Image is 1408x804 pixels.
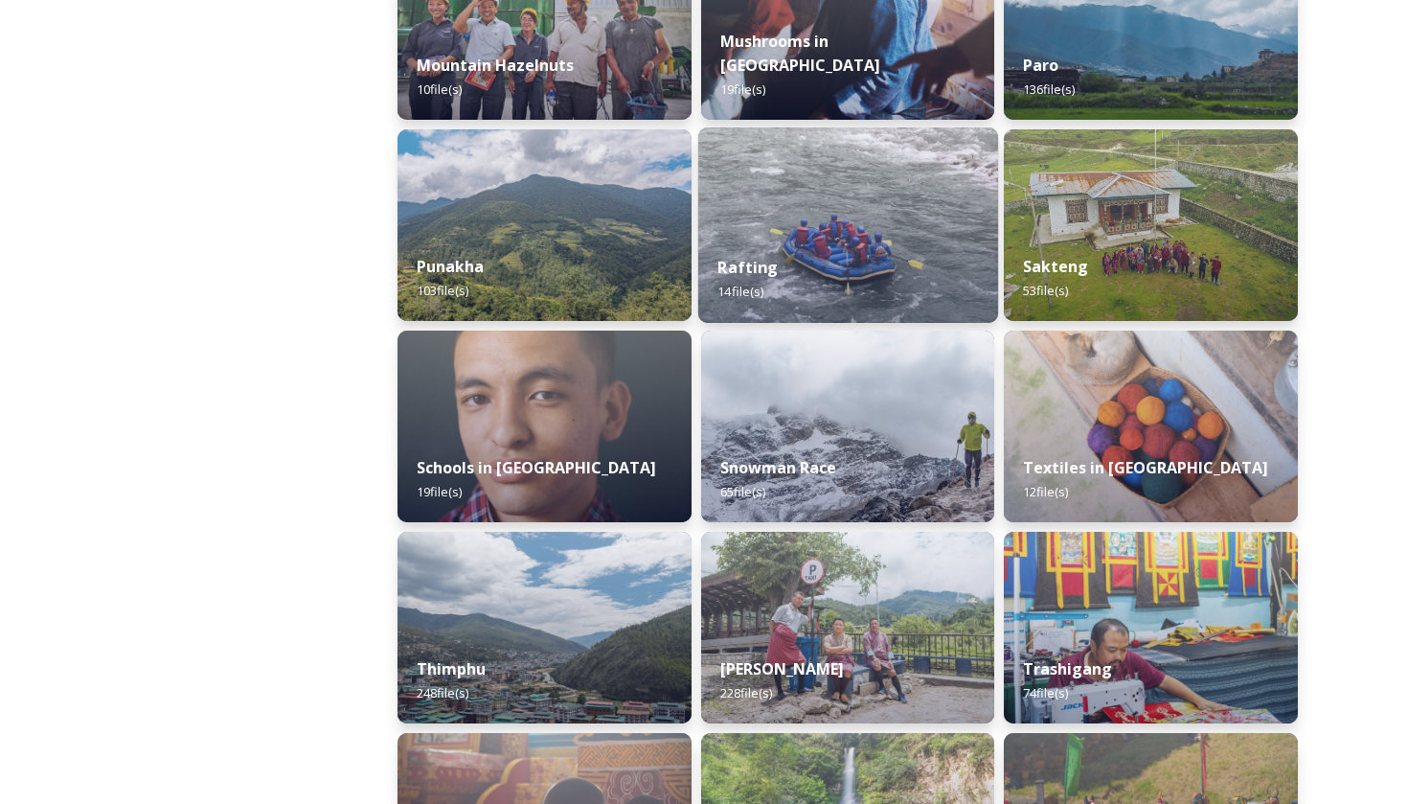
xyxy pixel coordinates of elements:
strong: Trashigang [1023,658,1112,679]
strong: Rafting [717,257,778,278]
strong: Punakha [417,256,484,277]
span: 248 file(s) [417,684,468,701]
strong: Paro [1023,55,1058,76]
strong: Thimphu [417,658,486,679]
span: 136 file(s) [1023,80,1075,98]
strong: Sakteng [1023,256,1088,277]
strong: Mountain Hazelnuts [417,55,574,76]
span: 12 file(s) [1023,483,1068,500]
img: 2022-10-01%252012.59.42.jpg [397,129,692,321]
span: 19 file(s) [720,80,765,98]
span: 103 file(s) [417,282,468,299]
span: 14 file(s) [717,283,763,300]
img: _SCH2151_FINAL_RGB.jpg [397,331,692,522]
img: Snowman%2520Race41.jpg [701,331,995,522]
strong: Snowman Race [720,457,836,478]
img: Thimphu%2520190723%2520by%2520Amp%2520Sripimanwat-43.jpg [397,532,692,724]
strong: Mushrooms in [GEOGRAPHIC_DATA] [720,31,880,76]
strong: Textiles in [GEOGRAPHIC_DATA] [1023,457,1268,478]
span: 53 file(s) [1023,282,1068,299]
img: Trashigang%2520and%2520Rangjung%2520060723%2520by%2520Amp%2520Sripimanwat-66.jpg [1004,532,1298,724]
img: Trashi%2520Yangtse%2520090723%2520by%2520Amp%2520Sripimanwat-187.jpg [701,532,995,724]
span: 10 file(s) [417,80,462,98]
span: 228 file(s) [720,684,772,701]
img: Sakteng%2520070723%2520by%2520Nantawat-5.jpg [1004,129,1298,321]
span: 74 file(s) [1023,684,1068,701]
strong: [PERSON_NAME] [720,658,844,679]
span: 65 file(s) [720,483,765,500]
strong: Schools in [GEOGRAPHIC_DATA] [417,457,656,478]
img: f73f969a-3aba-4d6d-a863-38e7472ec6b1.JPG [698,127,998,323]
span: 19 file(s) [417,483,462,500]
img: _SCH9806.jpg [1004,331,1298,522]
